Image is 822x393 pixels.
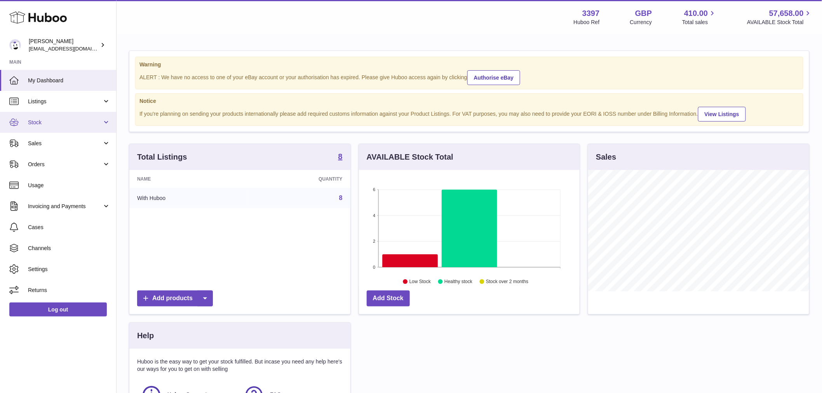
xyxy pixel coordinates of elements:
[444,279,473,285] text: Healthy stock
[373,265,375,270] text: 0
[129,188,246,208] td: With Huboo
[635,8,652,19] strong: GBP
[137,330,154,341] h3: Help
[28,245,110,252] span: Channels
[139,106,799,122] div: If you're planning on sending your products internationally please add required customs informati...
[29,45,114,52] span: [EMAIL_ADDRESS][DOMAIN_NAME]
[137,152,187,162] h3: Total Listings
[339,195,343,201] a: 8
[486,279,528,285] text: Stock over 2 months
[137,358,343,373] p: Huboo is the easy way to get your stock fulfilled. But incase you need any help here's our ways f...
[28,203,102,210] span: Invoicing and Payments
[338,153,343,162] a: 8
[9,39,21,51] img: sales@canchema.com
[28,287,110,294] span: Returns
[28,77,110,84] span: My Dashboard
[9,303,107,316] a: Log out
[367,152,453,162] h3: AVAILABLE Stock Total
[596,152,616,162] h3: Sales
[139,61,799,68] strong: Warning
[338,153,343,160] strong: 8
[747,8,813,26] a: 57,658.00 AVAILABLE Stock Total
[409,279,431,285] text: Low Stock
[630,19,652,26] div: Currency
[28,266,110,273] span: Settings
[467,70,521,85] a: Authorise eBay
[139,97,799,105] strong: Notice
[747,19,813,26] span: AVAILABLE Stock Total
[769,8,804,19] span: 57,658.00
[28,119,102,126] span: Stock
[137,290,213,306] a: Add products
[28,182,110,189] span: Usage
[28,224,110,231] span: Cases
[139,69,799,85] div: ALERT : We have no access to one of your eBay account or your authorisation has expired. Please g...
[698,107,746,122] a: View Listings
[682,19,717,26] span: Total sales
[28,140,102,147] span: Sales
[28,161,102,168] span: Orders
[129,170,246,188] th: Name
[367,290,410,306] a: Add Stock
[682,8,717,26] a: 410.00 Total sales
[574,19,600,26] div: Huboo Ref
[373,187,375,192] text: 6
[582,8,600,19] strong: 3397
[373,213,375,218] text: 4
[29,38,99,52] div: [PERSON_NAME]
[684,8,708,19] span: 410.00
[373,239,375,244] text: 2
[28,98,102,105] span: Listings
[246,170,350,188] th: Quantity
